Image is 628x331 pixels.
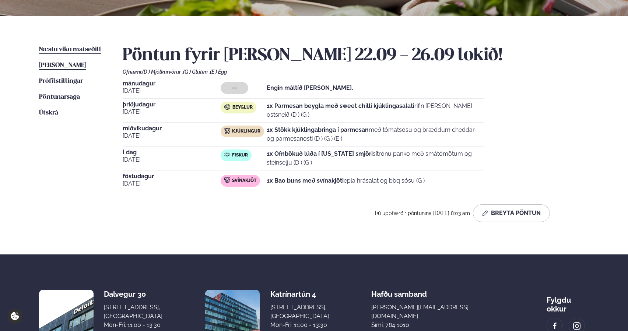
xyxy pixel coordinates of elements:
span: [DATE] [123,179,221,188]
span: föstudagur [123,173,221,179]
span: Þú uppfærðir pöntunina [DATE] 8:03 am [375,210,470,216]
a: [PERSON_NAME] [39,61,86,70]
div: Mon-Fri: 11:00 - 13:30 [104,321,162,330]
span: Næstu viku matseðill [39,46,101,53]
a: [PERSON_NAME][EMAIL_ADDRESS][DOMAIN_NAME] [371,303,504,321]
span: (G ) Glúten , [183,69,210,75]
div: Fylgdu okkur [547,290,589,313]
a: Cookie settings [7,309,22,324]
p: með tómatsósu og bræddum cheddar- og parmesanosti (D ) (G ) (E ) [267,126,484,143]
p: Sími: 784 1010 [371,321,504,330]
span: Í dag [123,149,221,155]
img: fish.svg [224,152,230,158]
span: Beyglur [232,105,253,110]
p: rifin [PERSON_NAME] ostsneið (D ) (G ) [267,102,484,119]
span: þriðjudagur [123,102,221,108]
span: [PERSON_NAME] [39,62,86,68]
p: epla hrásalat og bbq sósu (G ) [267,176,425,185]
p: sítrónu panko með smátómötum og steinselju (D ) (G ) [267,149,484,167]
a: Prófílstillingar [39,77,83,86]
strong: 1x Bao buns með svínakjöti [267,177,344,184]
span: [DATE] [123,87,221,95]
span: [DATE] [123,155,221,164]
span: miðvikudagur [123,126,221,131]
h2: Pöntun fyrir [PERSON_NAME] 22.09 - 26.09 lokið! [123,45,589,66]
span: Prófílstillingar [39,78,83,84]
div: Ofnæmi: [123,69,589,75]
span: Útskrá [39,110,58,116]
img: image alt [551,322,559,330]
a: Útskrá [39,109,58,117]
span: [DATE] [123,108,221,116]
span: (E ) Egg [210,69,227,75]
div: [STREET_ADDRESS], [GEOGRAPHIC_DATA] [270,303,329,321]
span: --- [232,85,237,91]
strong: 1x Parmesan beygla með sweet chilli kjúklingasalati [267,102,414,109]
strong: Engin máltíð [PERSON_NAME]. [267,84,353,91]
a: Næstu viku matseðill [39,45,101,54]
a: Pöntunarsaga [39,93,80,102]
strong: 1x Ofnbökuð lúða í [US_STATE] smjöri [267,150,373,157]
div: Dalvegur 30 [104,290,162,299]
span: Hafðu samband [371,284,427,299]
span: [DATE] [123,131,221,140]
span: mánudagur [123,81,221,87]
div: Katrínartún 4 [270,290,329,299]
img: pork.svg [224,177,230,183]
div: [STREET_ADDRESS], [GEOGRAPHIC_DATA] [104,303,162,321]
img: image alt [573,322,581,330]
img: chicken.svg [224,128,230,134]
strong: 1x Stökk kjúklingabringa í parmesan [267,126,369,133]
button: Breyta Pöntun [473,204,550,222]
span: Fiskur [232,152,248,158]
span: Svínakjöt [232,178,256,184]
img: bagle-new-16px.svg [224,104,231,110]
div: Mon-Fri: 11:00 - 13:30 [270,321,329,330]
span: Kjúklingur [232,128,260,134]
span: (D ) Mjólkurvörur , [142,69,183,75]
span: Pöntunarsaga [39,94,80,100]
